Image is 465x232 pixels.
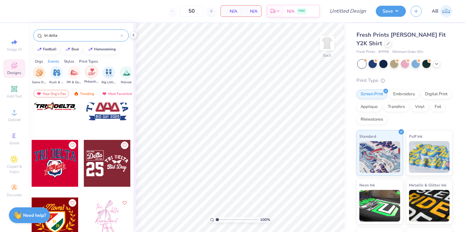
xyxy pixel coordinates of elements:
button: Like [121,199,128,207]
img: Game Day Image [36,69,43,76]
img: Back [321,37,333,49]
div: filter for Rush & Bid [49,66,64,85]
div: Orgs [35,59,43,64]
img: Neon Ink [359,190,400,222]
span: Upload [8,117,21,122]
img: trend_line.gif [37,47,42,51]
button: filter button [32,66,46,85]
div: Print Type [356,77,452,84]
span: Fresh Prints [356,49,375,55]
div: Back [323,53,331,58]
span: FREE [298,9,305,13]
span: Rush & Bid [49,80,64,85]
div: filter for PR & General [67,66,81,85]
span: Greek [9,141,19,146]
strong: Need help? [23,212,46,218]
span: PR & General [67,80,81,85]
button: homecoming [84,45,119,54]
div: filter for Retreat [120,66,133,85]
img: trending.gif [74,91,79,96]
span: Clipart & logos [3,164,25,174]
div: Styles [64,59,74,64]
button: filter button [120,66,133,85]
span: Add Text [7,94,22,99]
button: Like [69,199,76,207]
button: football [33,45,59,54]
img: Philanthropy Image [88,68,95,76]
div: Rhinestones [356,115,387,124]
button: bear [62,45,82,54]
div: Applique [356,102,382,112]
div: Print Types [79,59,98,64]
input: Try "Alpha" [44,32,121,39]
img: most_fav.gif [36,91,41,96]
span: Philanthropy [84,79,99,84]
div: bear [71,47,79,51]
div: filter for Game Day [32,66,46,85]
span: N/A [245,8,257,15]
div: Digital Print [421,90,452,99]
img: Standard [359,141,400,173]
span: # FP96 [378,49,389,55]
div: filter for Big Little Reveal [102,66,116,85]
div: Foil [431,102,445,112]
span: N/A [287,8,294,15]
span: Image AI [7,47,22,52]
div: Vinyl [411,102,429,112]
button: filter button [84,66,99,85]
span: Neon Ink [359,182,375,188]
span: Standard [359,133,376,140]
div: homecoming [94,47,116,51]
img: Retreat Image [123,69,130,76]
div: Screen Print [356,90,387,99]
img: most_fav.gif [102,91,107,96]
span: Big Little Reveal [102,80,116,85]
a: AB [432,5,452,17]
img: Metallic & Glitter Ink [409,190,450,222]
div: filter for Philanthropy [84,66,99,84]
img: Amelie Bullen [440,5,452,17]
span: Decorate [7,192,22,198]
img: Rush & Bid Image [53,69,60,76]
input: – – [179,5,204,17]
span: Puff Ink [409,133,422,140]
button: Like [121,141,128,149]
input: Untitled Design [325,5,371,17]
img: trend_line.gif [65,47,70,51]
button: Save [376,6,406,17]
span: 100 % [260,217,270,223]
div: Embroidery [389,90,419,99]
img: Puff Ink [409,141,450,173]
span: Game Day [32,80,46,85]
div: Events [48,59,59,64]
div: Most Favorited [99,90,135,97]
span: AB [432,8,438,15]
span: Minimum Order: 50 + [392,49,424,55]
button: filter button [102,66,116,85]
span: Designs [7,70,21,75]
div: football [43,47,57,51]
span: Retreat [121,80,132,85]
img: Big Little Reveal Image [105,69,112,76]
img: trend_line.gif [88,47,93,51]
span: N/A [225,8,237,15]
img: PR & General Image [71,69,78,76]
span: Metallic & Glitter Ink [409,182,446,188]
button: filter button [67,66,81,85]
div: Trending [71,90,97,97]
button: Like [69,141,76,149]
span: Fresh Prints [PERSON_NAME] Fit Y2K Shirt [356,31,446,47]
div: Your Org's Fav [34,90,69,97]
button: filter button [49,66,64,85]
div: Transfers [384,102,409,112]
